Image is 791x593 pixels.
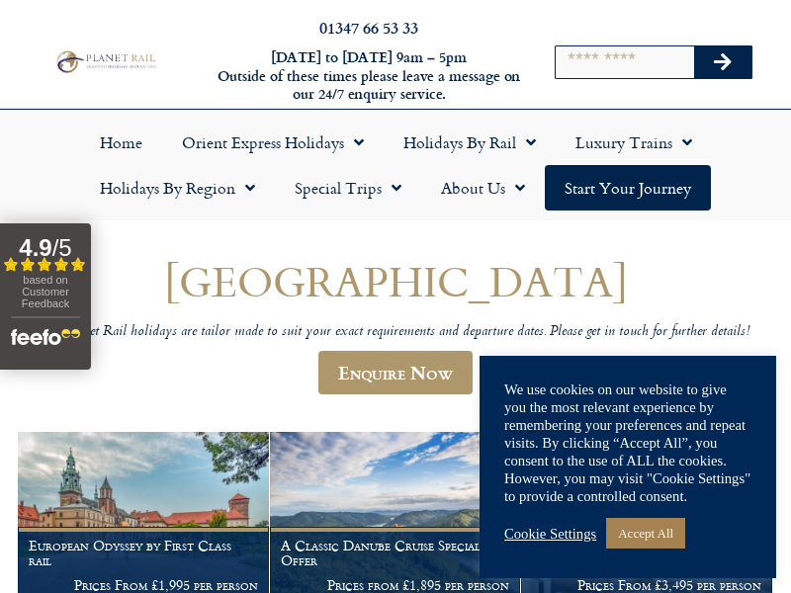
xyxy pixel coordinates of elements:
p: Prices From £1,995 per person [29,577,258,593]
p: Prices From £3,495 per person [532,577,761,593]
a: Orient Express Holidays [162,120,384,165]
a: 01347 66 53 33 [319,16,418,39]
button: Search [694,46,751,78]
h1: A Classic Danube Cruise Special Offer [281,538,510,569]
a: Accept All [606,518,685,549]
a: About Us [421,165,545,211]
a: Enquire Now [318,351,473,394]
a: Holidays by Rail [384,120,556,165]
a: Cookie Settings [504,525,596,543]
p: All Planet Rail holidays are tailor made to suit your exact requirements and departure dates. Ple... [18,323,773,342]
a: Home [80,120,162,165]
h1: [GEOGRAPHIC_DATA] [18,258,773,304]
a: Holidays by Region [80,165,275,211]
nav: Menu [10,120,781,211]
div: We use cookies on our website to give you the most relevant experience by remembering your prefer... [504,381,751,505]
p: Prices from £1,895 per person [281,577,510,593]
a: Special Trips [275,165,421,211]
h1: European Odyssey by First Class rail [29,538,258,569]
img: Planet Rail Train Holidays Logo [52,48,158,74]
a: Start your Journey [545,165,711,211]
h6: [DATE] to [DATE] 9am – 5pm Outside of these times please leave a message on our 24/7 enquiry serv... [216,48,522,104]
a: Luxury Trains [556,120,712,165]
